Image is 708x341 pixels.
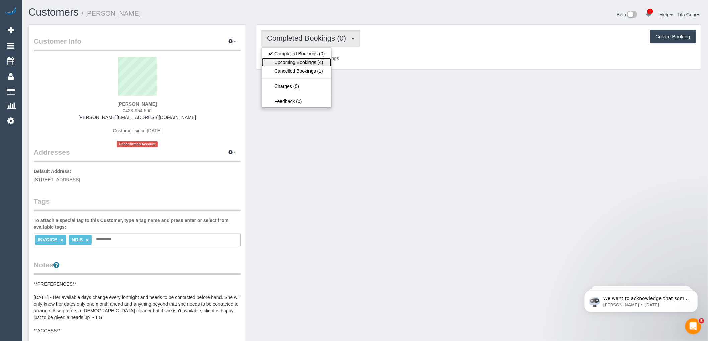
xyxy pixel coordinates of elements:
a: Help [660,12,673,17]
span: INVOICE [38,237,57,242]
span: Unconfirmed Account [117,141,158,147]
legend: Tags [34,196,241,211]
button: Create Booking [650,30,696,44]
legend: Notes [34,260,241,275]
span: 5 [699,318,704,324]
span: Completed Bookings (0) [267,34,349,42]
a: Tifa Guni [678,12,700,17]
span: 1 [647,9,653,14]
small: / [PERSON_NAME] [82,10,141,17]
img: Automaid Logo [4,7,17,16]
a: × [60,237,63,243]
a: Upcoming Bookings (4) [262,58,331,67]
strong: [PERSON_NAME] [117,101,157,107]
p: Customer has 0 Completed Bookings [261,55,696,62]
span: Customer since [DATE] [113,128,162,133]
iframe: Intercom notifications message [574,276,708,323]
a: Feedback (0) [262,97,331,106]
span: [STREET_ADDRESS] [34,177,80,182]
a: Customers [28,6,79,18]
a: [PERSON_NAME][EMAIL_ADDRESS][DOMAIN_NAME] [78,115,196,120]
iframe: Intercom live chat [685,318,701,334]
p: Message from Ellie, sent 1w ago [29,26,115,32]
a: Completed Bookings (0) [262,49,331,58]
a: Beta [617,12,637,17]
span: NDIS [72,237,83,242]
a: Cancelled Bookings (1) [262,67,331,75]
label: To attach a special tag to this Customer, type a tag name and press enter or select from availabl... [34,217,241,230]
label: Default Address: [34,168,71,175]
a: 1 [642,7,655,21]
img: New interface [626,11,637,19]
button: Completed Bookings (0) [261,30,360,47]
a: Charges (0) [262,82,331,91]
span: We want to acknowledge that some users may be experiencing lag or slower performance in our softw... [29,19,115,111]
legend: Customer Info [34,36,241,51]
span: 0423 954 590 [123,108,152,113]
a: × [86,237,89,243]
